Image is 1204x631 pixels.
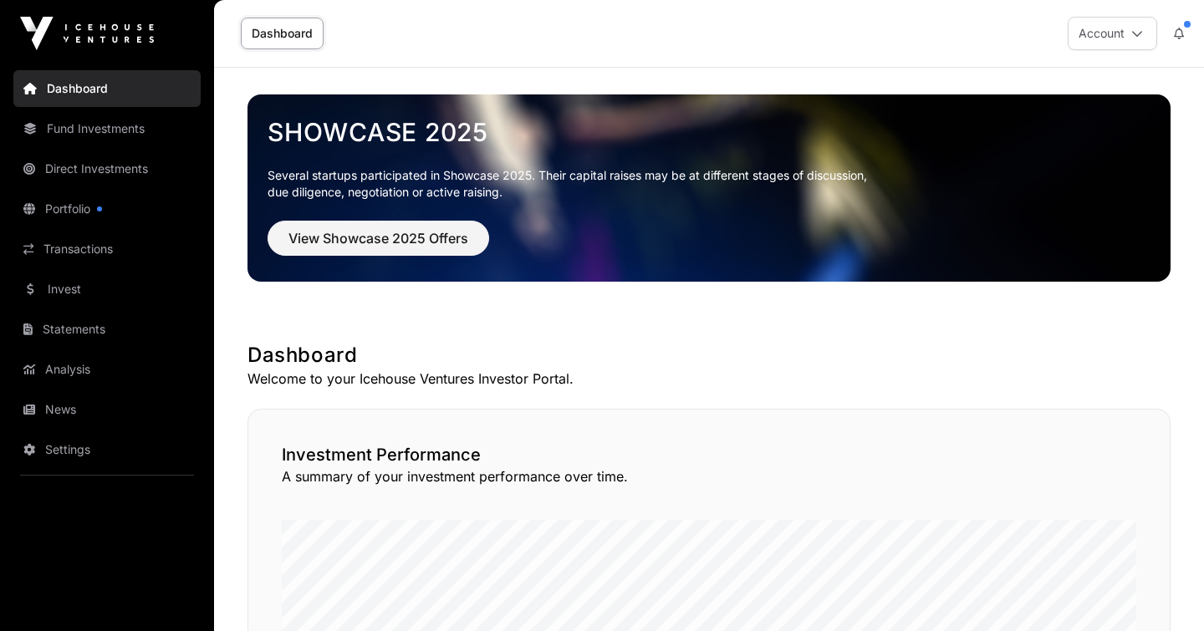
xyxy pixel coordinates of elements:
a: News [13,391,201,428]
span: View Showcase 2025 Offers [288,228,468,248]
a: Fund Investments [13,110,201,147]
img: Showcase 2025 [247,94,1171,282]
a: Dashboard [241,18,324,49]
a: Invest [13,271,201,308]
a: Statements [13,311,201,348]
a: Settings [13,431,201,468]
a: Direct Investments [13,150,201,187]
img: Icehouse Ventures Logo [20,17,154,50]
p: Welcome to your Icehouse Ventures Investor Portal. [247,369,1171,389]
button: View Showcase 2025 Offers [268,221,489,256]
button: Account [1068,17,1157,50]
a: Dashboard [13,70,201,107]
a: Showcase 2025 [268,117,1150,147]
h1: Dashboard [247,342,1171,369]
h2: Investment Performance [282,443,1136,466]
p: Several startups participated in Showcase 2025. Their capital raises may be at different stages o... [268,167,1150,201]
a: Transactions [13,231,201,267]
a: Portfolio [13,191,201,227]
p: A summary of your investment performance over time. [282,466,1136,486]
a: Analysis [13,351,201,388]
a: View Showcase 2025 Offers [268,237,489,254]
